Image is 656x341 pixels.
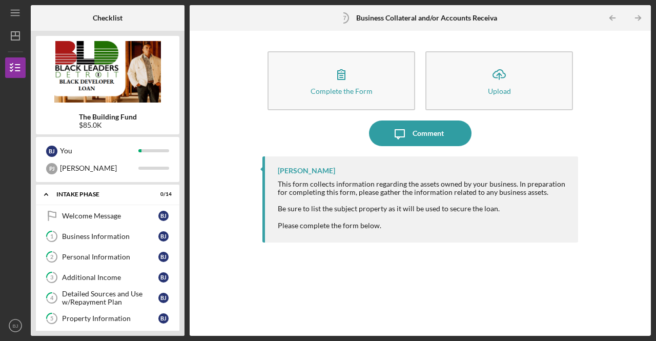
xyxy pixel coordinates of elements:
div: Please complete the form below. [278,222,568,230]
b: Business Collateral and/or Accounts Receivables [356,14,510,22]
button: Upload [425,51,573,110]
text: BJ [12,323,18,329]
div: B J [158,272,169,283]
button: BJ [5,315,26,336]
a: 4Detailed Sources and Use w/Repayment PlanBJ [41,288,174,308]
a: 2Personal InformationBJ [41,247,174,267]
div: Additional Income [62,273,158,282]
tspan: 5 [50,315,53,322]
div: Upload [488,87,511,95]
div: Complete the Form [311,87,373,95]
div: B J [158,293,169,303]
tspan: 4 [50,295,54,302]
button: Comment [369,121,471,146]
div: Comment [413,121,444,146]
a: Welcome MessageBJ [41,206,174,226]
div: B J [158,313,169,324]
tspan: 3 [50,274,53,281]
tspan: 1 [50,233,53,240]
a: 5Property InformationBJ [41,308,174,329]
div: Welcome Message [62,212,158,220]
b: Checklist [93,14,122,22]
a: 1Business InformationBJ [41,226,174,247]
a: 3Additional IncomeBJ [41,267,174,288]
tspan: 17 [340,15,346,21]
tspan: 2 [50,254,53,260]
div: 0 / 14 [153,191,172,197]
div: B J [158,211,169,221]
div: [PERSON_NAME] [60,159,138,177]
div: This form collects information regarding the assets owned by your business. In preparation for co... [278,180,568,196]
button: Complete the Form [268,51,415,110]
div: B J [158,231,169,242]
div: Detailed Sources and Use w/Repayment Plan [62,290,158,306]
div: Intake Phase [56,191,146,197]
img: Product logo [36,41,179,103]
b: The Building Fund [79,113,137,121]
div: You [60,142,138,159]
div: $85.0K [79,121,137,129]
div: Business Information [62,232,158,240]
div: P J [46,163,57,174]
div: Personal Information [62,253,158,261]
div: Property Information [62,314,158,323]
div: [PERSON_NAME] [278,167,335,175]
div: Be sure to list the subject property as it will be used to secure the loan. [278,205,568,213]
div: B J [46,146,57,157]
div: B J [158,252,169,262]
